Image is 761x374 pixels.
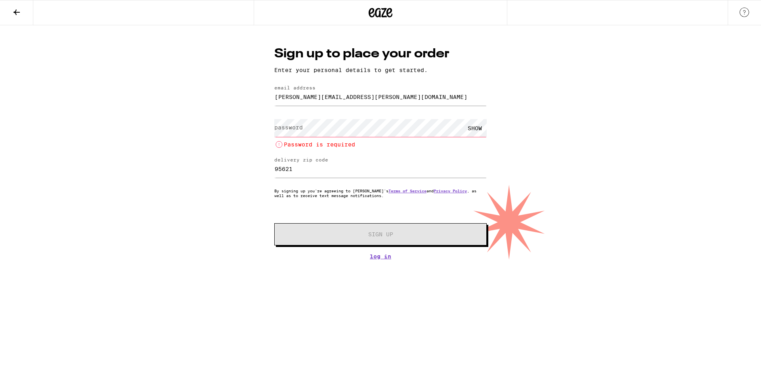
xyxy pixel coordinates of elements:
label: password [274,124,303,131]
p: By signing up you're agreeing to [PERSON_NAME]'s and , as well as to receive text message notific... [274,188,487,198]
label: delivery zip code [274,157,328,162]
p: Enter your personal details to get started. [274,67,487,73]
div: SHOW [463,119,487,137]
h1: Sign up to place your order [274,45,487,63]
span: Sign Up [368,232,393,237]
input: delivery zip code [274,160,487,178]
li: Password is required [274,140,487,149]
a: Terms of Service [388,188,426,193]
button: Sign Up [274,223,487,245]
a: Privacy Policy [434,188,467,193]
label: email address [274,85,315,90]
span: Hi. Need any help? [5,6,57,12]
input: email address [274,88,487,106]
a: Log In [274,253,487,260]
